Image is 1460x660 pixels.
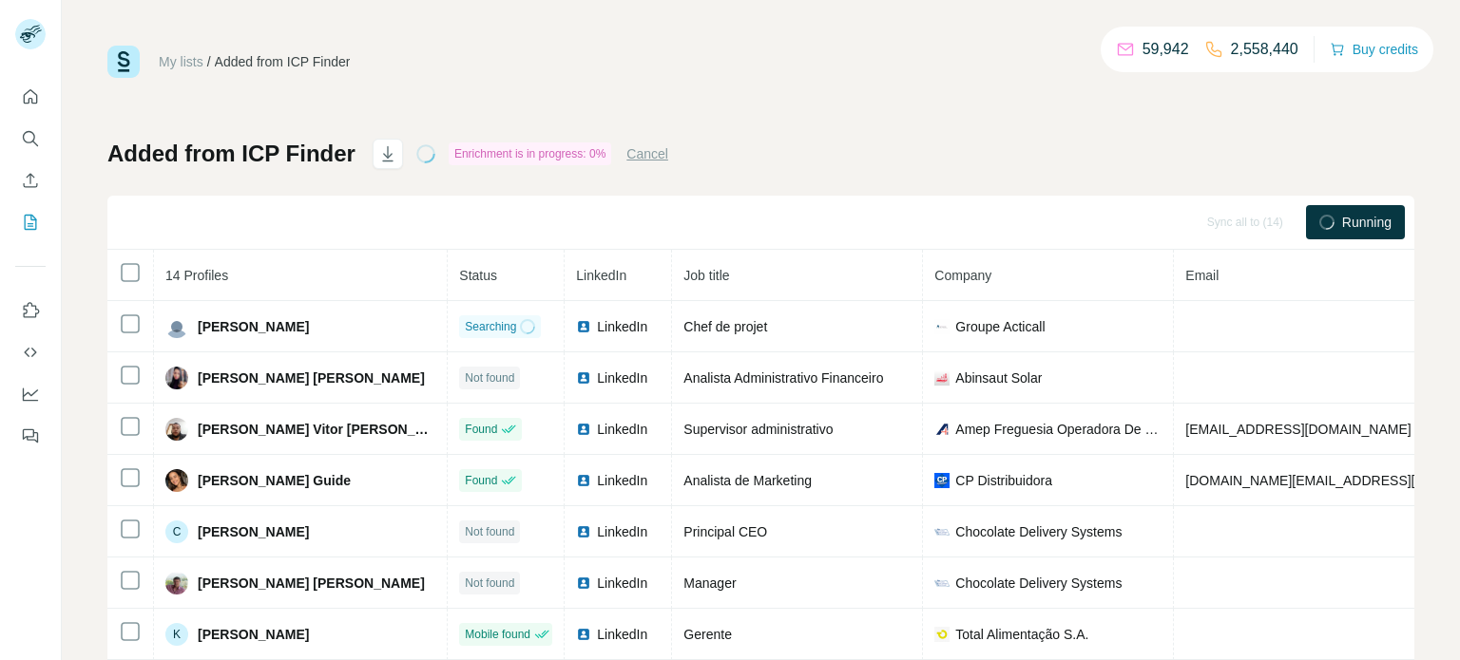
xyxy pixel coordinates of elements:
[683,473,812,488] span: Analista de Marketing
[597,625,647,644] span: LinkedIn
[934,370,950,386] img: company-logo
[597,368,647,387] span: LinkedIn
[955,522,1122,541] span: Chocolate Delivery Systems
[576,524,591,539] img: LinkedIn logo
[198,522,309,541] span: [PERSON_NAME]
[15,335,46,369] button: Use Surfe API
[15,80,46,114] button: Quick start
[955,574,1122,593] span: Chocolate Delivery Systems
[576,370,591,386] img: LinkedIn logo
[165,572,188,594] img: Avatar
[1143,38,1189,61] p: 59,942
[465,369,514,387] span: Not found
[165,367,188,389] img: Avatar
[465,472,497,489] span: Found
[955,317,1045,336] span: Groupe Acticall
[107,46,140,78] img: Surfe Logo
[683,524,767,539] span: Principal CEO
[576,422,591,437] img: LinkedIn logo
[597,420,647,439] span: LinkedIn
[465,523,514,540] span: Not found
[165,268,228,283] span: 14 Profiles
[955,471,1052,490] span: CP Distribuidora
[15,163,46,198] button: Enrich CSV
[683,268,729,283] span: Job title
[683,319,767,334] span: Chef de projet
[15,122,46,156] button: Search
[198,317,309,336] span: [PERSON_NAME]
[597,574,647,593] span: LinkedIn
[165,520,188,543] div: C
[215,52,351,71] div: Added from ICP Finder
[1342,213,1392,232] span: Running
[1231,38,1298,61] p: 2,558,440
[1185,422,1411,437] span: [EMAIL_ADDRESS][DOMAIN_NAME]
[955,420,1162,439] span: Amep Freguesia Operadora De Plano De Saude
[955,625,1088,644] span: Total Alimentação S.A.
[683,627,732,642] span: Gerente
[576,473,591,488] img: LinkedIn logo
[934,319,950,334] img: company-logo
[159,54,203,69] a: My lists
[198,420,435,439] span: [PERSON_NAME] Vitor [PERSON_NAME]
[576,268,626,283] span: LinkedIn
[597,317,647,336] span: LinkedIn
[1185,268,1219,283] span: Email
[165,315,188,338] img: Avatar
[576,627,591,642] img: LinkedIn logo
[165,623,188,646] div: K
[626,144,668,163] button: Cancel
[459,268,497,283] span: Status
[576,575,591,591] img: LinkedIn logo
[465,626,530,643] span: Mobile found
[198,368,425,387] span: [PERSON_NAME] [PERSON_NAME]
[597,471,647,490] span: LinkedIn
[683,422,833,437] span: Supervisor administrativo
[165,469,188,492] img: Avatar
[15,293,46,328] button: Use Surfe on LinkedIn
[683,370,883,386] span: Analista Administrativo Financeiro
[934,627,950,642] img: company-logo
[465,421,497,438] span: Found
[934,473,950,488] img: company-logo
[934,422,950,437] img: company-logo
[15,377,46,411] button: Dashboard
[576,319,591,334] img: LinkedIn logo
[934,524,950,539] img: company-logo
[107,139,355,169] h1: Added from ICP Finder
[207,52,211,71] li: /
[934,575,950,591] img: company-logo
[683,575,736,591] span: Manager
[165,418,188,441] img: Avatar
[465,575,514,592] span: Not found
[465,318,516,335] span: Searching
[449,142,611,165] div: Enrichment is in progress: 0%
[597,522,647,541] span: LinkedIn
[934,268,991,283] span: Company
[15,205,46,239] button: My lists
[198,471,351,490] span: [PERSON_NAME] Guide
[198,574,425,593] span: [PERSON_NAME] [PERSON_NAME]
[15,419,46,453] button: Feedback
[955,368,1042,387] span: Abinsaut Solar
[1330,36,1418,63] button: Buy credits
[198,625,309,644] span: [PERSON_NAME]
